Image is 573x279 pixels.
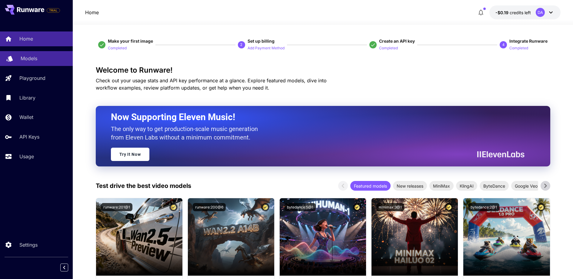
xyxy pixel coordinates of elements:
div: KlingAI [456,181,477,191]
span: Add your payment card to enable full platform functionality. [47,7,60,14]
span: Check out your usage stats and API key performance at a glance. Explore featured models, dive int... [96,77,327,91]
div: New releases [393,181,427,191]
div: MiniMax [429,181,454,191]
div: Collapse sidebar [65,262,73,273]
button: -$0.19308DA [489,5,561,19]
p: Completed [379,45,398,51]
img: alt [188,198,274,276]
p: Playground [19,74,45,82]
nav: breadcrumb [85,9,99,16]
p: 4 [502,42,505,48]
p: API Keys [19,133,39,140]
span: -$0.19 [495,10,510,15]
span: Create an API key [379,38,415,44]
a: Try It Now [111,148,149,161]
img: alt [463,198,550,276]
button: minimax:3@1 [376,203,404,211]
h3: Welcome to Runware! [96,66,550,74]
div: -$0.19308 [495,9,531,16]
button: Certified Model – Vetted for best performance and includes a commercial license. [169,203,178,211]
button: bytedance:2@1 [468,203,499,211]
button: Completed [108,44,127,51]
button: Completed [379,44,398,51]
img: alt [96,198,182,276]
p: The only way to get production-scale music generation from Eleven Labs without a minimum commitment. [111,125,262,142]
button: Certified Model – Vetted for best performance and includes a commercial license. [537,203,545,211]
button: runware:201@1 [101,203,132,211]
p: Add Payment Method [248,45,285,51]
button: Collapse sidebar [60,264,68,271]
div: ByteDance [480,181,509,191]
p: Completed [509,45,528,51]
span: ByteDance [480,183,509,189]
button: Certified Model – Vetted for best performance and includes a commercial license. [261,203,269,211]
img: alt [280,198,366,276]
button: Certified Model – Vetted for best performance and includes a commercial license. [445,203,453,211]
span: Featured models [350,183,391,189]
span: credits left [510,10,531,15]
span: TRIAL [47,8,60,13]
button: bytedance:5@1 [285,203,316,211]
p: Models [21,55,37,62]
button: Certified Model – Vetted for best performance and includes a commercial license. [353,203,361,211]
span: New releases [393,183,427,189]
p: Test drive the best video models [96,181,191,190]
p: Wallet [19,113,33,121]
span: KlingAI [456,183,477,189]
img: alt [371,198,458,276]
a: Home [85,9,99,16]
p: Completed [108,45,127,51]
p: Settings [19,241,38,248]
span: Integrate Runware [509,38,548,44]
button: runware:200@6 [193,203,226,211]
span: Set up billing [248,38,275,44]
div: DA [536,8,545,17]
p: Home [19,35,33,42]
span: Make your first image [108,38,153,44]
span: Google Veo [511,183,541,189]
p: Usage [19,153,34,160]
button: Completed [509,44,528,51]
div: Featured models [350,181,391,191]
p: 2 [240,42,242,48]
button: Add Payment Method [248,44,285,51]
div: Google Veo [511,181,541,191]
h2: Now Supporting Eleven Music! [111,111,520,123]
p: Library [19,94,35,101]
span: MiniMax [429,183,454,189]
